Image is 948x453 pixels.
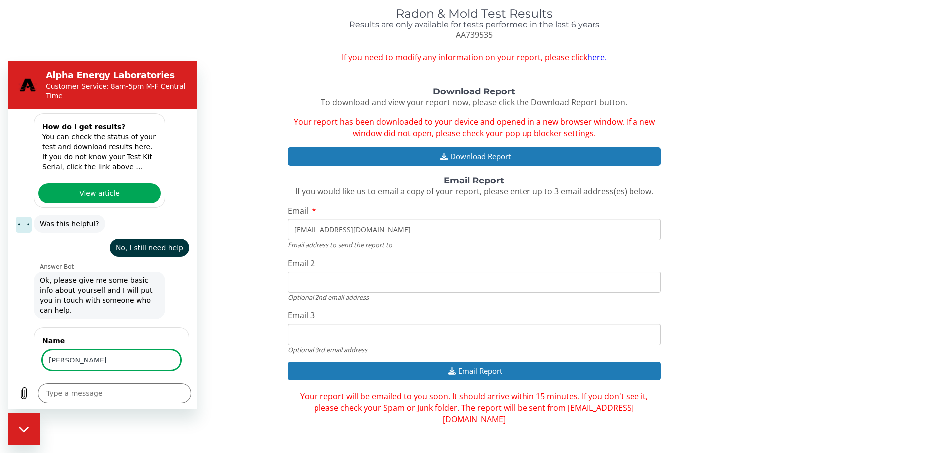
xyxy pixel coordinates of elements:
div: Optional 3rd email address [288,345,661,354]
div: Optional 2nd email address [288,293,661,302]
a: here. [587,52,607,63]
span: Email [288,205,308,216]
span: Was this helpful? [28,154,95,172]
span: Your report has been downloaded to your device and opened in a new browser window. If a new windo... [294,116,655,139]
label: Name [34,274,173,284]
button: Email Report [288,362,661,380]
iframe: Messaging window [8,61,197,409]
span: Your report will be emailed to you soon. It should arrive within 15 minutes. If you don't see it,... [300,391,648,425]
h4: Results are only available for tests performed in the last 6 years [288,20,661,29]
span: Ok, please give me some basic info about yourself and I will put you in touch with someone who ca... [28,210,155,258]
span: Email 2 [288,258,315,269]
span: If you need to modify any information on your report, please click [288,52,661,63]
span: Email 3 [288,310,315,321]
span: AA739535 [456,29,493,40]
a: View article: 'How do I get results?' [30,122,153,142]
button: Download Report [288,147,661,166]
strong: Email Report [444,175,504,186]
iframe: Button to launch messaging window, conversation in progress [8,413,40,445]
button: Upload file [6,322,26,342]
div: Email address to send the report to [288,240,661,249]
span: No, I still need help [104,178,179,195]
span: View article [71,126,112,138]
span: If you would like us to email a copy of your report, please enter up to 3 email address(es) below. [295,186,653,197]
p: Answer Bot [32,201,189,209]
span: To download and view your report now, please click the Download Report button. [321,97,627,108]
p: You can check the status of your test and download results here. If you do not know your Test Kit... [34,71,149,110]
h1: Radon & Mold Test Results [288,7,661,20]
strong: Download Report [433,86,515,97]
